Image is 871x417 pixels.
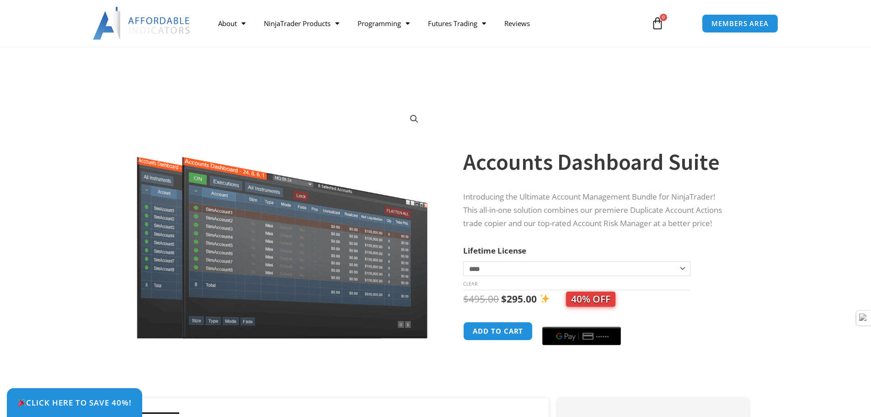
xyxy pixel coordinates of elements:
bdi: 495.00 [463,292,499,305]
a: Clear options [463,281,477,287]
span: 0 [660,14,667,21]
nav: Menu [209,13,641,34]
button: Buy with GPay [542,327,621,345]
a: 🎉Click Here to save 40%! [7,388,142,417]
a: Futures Trading [419,13,495,34]
h1: Accounts Dashboard Suite [463,146,730,178]
span: 40% OFF [566,292,615,307]
span: Click Here to save 40%! [17,399,132,406]
span: $ [463,292,469,305]
img: LogoAI | Affordable Indicators – NinjaTrader [93,7,191,40]
a: About [209,13,255,34]
bdi: 295.00 [501,292,537,305]
a: MEMBERS AREA [702,14,778,33]
img: 🎉 [18,399,26,406]
a: View full-screen image gallery [406,111,422,127]
text: •••••• [597,333,610,340]
p: Introducing the Ultimate Account Management Bundle for NinjaTrader! This all-in-one solution comb... [463,190,730,230]
span: MEMBERS AREA [711,20,769,27]
label: Lifetime License [463,245,526,256]
a: Programming [348,13,419,34]
iframe: Secure payment input frame [540,320,623,321]
span: $ [501,292,507,305]
button: Add to cart [463,322,533,341]
a: 0 [637,10,678,37]
a: Reviews [495,13,539,34]
a: NinjaTrader Products [255,13,348,34]
img: ✨ [540,294,550,303]
img: Screenshot 2024-08-26 155710eeeee [135,104,429,339]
